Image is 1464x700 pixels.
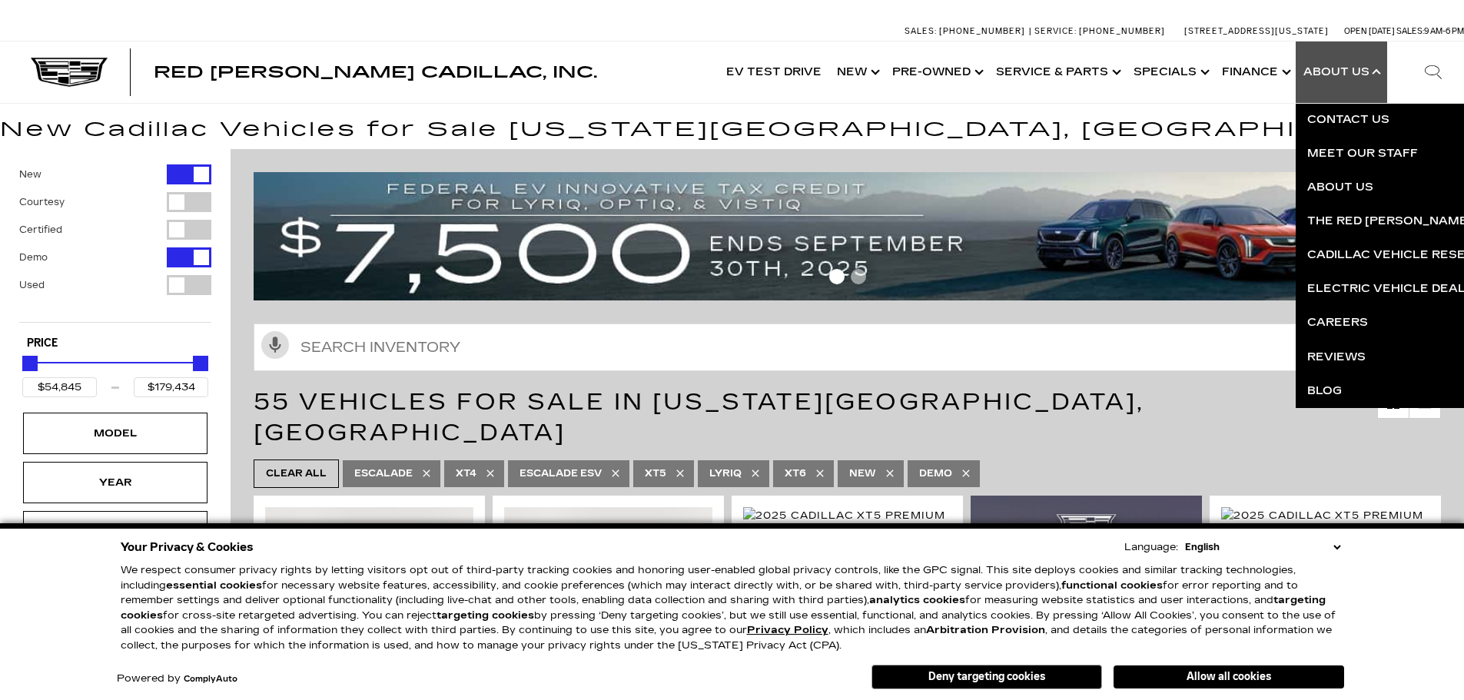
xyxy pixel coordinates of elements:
a: About Us [1296,41,1387,103]
span: Clear All [266,464,327,483]
label: Demo [19,250,48,265]
strong: analytics cookies [869,594,965,606]
a: EV Test Drive [719,41,829,103]
div: Model [77,425,154,442]
a: Service & Parts [988,41,1126,103]
a: Privacy Policy [747,624,828,636]
span: Demo [919,464,952,483]
a: [STREET_ADDRESS][US_STATE] [1184,26,1329,36]
span: Escalade ESV [520,464,602,483]
label: New [19,167,41,182]
strong: targeting cookies [437,609,534,622]
span: Open [DATE] [1344,26,1395,36]
span: LYRIQ [709,464,742,483]
div: ModelModel [23,413,207,454]
span: Your Privacy & Cookies [121,536,254,558]
input: Maximum [134,377,208,397]
div: Filter by Vehicle Type [19,164,211,322]
strong: Arbitration Provision [926,624,1045,636]
span: Service: [1034,26,1077,36]
span: Escalade [354,464,413,483]
img: Cadillac Dark Logo with Cadillac White Text [31,58,108,87]
span: New [849,464,876,483]
span: [PHONE_NUMBER] [1079,26,1165,36]
img: 2025 Cadillac XT5 Premium Luxury [743,507,951,541]
img: 2025 Cadillac XT5 Premium Luxury [504,507,712,663]
span: 9 AM-6 PM [1424,26,1464,36]
strong: functional cookies [1061,579,1163,592]
a: Sales: [PHONE_NUMBER] [905,27,1029,35]
span: Go to slide 2 [851,269,866,284]
div: MakeMake [23,511,207,552]
img: 2025 Cadillac XT5 Premium Luxury [1221,507,1429,541]
a: Service: [PHONE_NUMBER] [1029,27,1169,35]
div: Maximum Price [193,356,208,371]
input: Search Inventory [254,323,1441,371]
a: Red [PERSON_NAME] Cadillac, Inc. [154,65,597,80]
a: ComplyAuto [184,675,237,684]
div: Minimum Price [22,356,38,371]
strong: essential cookies [166,579,262,592]
h5: Price [27,337,204,350]
label: Used [19,277,45,293]
div: Price [22,350,208,397]
span: XT4 [456,464,476,483]
a: Finance [1214,41,1296,103]
div: YearYear [23,462,207,503]
strong: targeting cookies [121,594,1326,622]
label: Certified [19,222,62,237]
a: Pre-Owned [885,41,988,103]
label: Courtesy [19,194,65,210]
div: Year [77,474,154,491]
p: We respect consumer privacy rights by letting visitors opt out of third-party tracking cookies an... [121,563,1344,653]
button: Allow all cookies [1114,665,1344,688]
svg: Click to toggle on voice search [261,331,289,359]
div: Language: [1124,542,1178,552]
span: Red [PERSON_NAME] Cadillac, Inc. [154,63,597,81]
a: New [829,41,885,103]
span: Go to slide 1 [829,269,845,284]
a: Specials [1126,41,1214,103]
div: Powered by [117,674,237,684]
span: [PHONE_NUMBER] [939,26,1025,36]
select: Language Select [1181,539,1344,555]
input: Minimum [22,377,97,397]
span: XT6 [785,464,806,483]
span: Sales: [1396,26,1424,36]
img: 2024 Cadillac XT4 Sport [265,507,473,663]
span: Sales: [905,26,937,36]
img: vrp-tax-ending-august-version [254,172,1452,300]
span: XT5 [645,464,666,483]
button: Deny targeting cookies [871,665,1102,689]
span: 55 Vehicles for Sale in [US_STATE][GEOGRAPHIC_DATA], [GEOGRAPHIC_DATA] [254,388,1144,446]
